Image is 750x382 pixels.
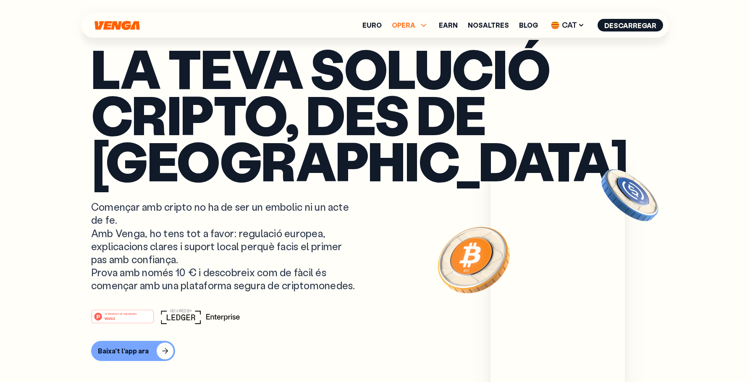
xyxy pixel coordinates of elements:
[519,22,538,29] a: Blog
[91,341,659,361] a: Baixa't l'app ara
[105,312,136,315] tspan: #1 PRODUCT OF THE MONTH
[392,22,415,29] span: OPERA
[91,200,357,292] p: Començar amb cripto no ha de ser un embolic ni un acte de fe. Amb Venga, ho tens tot a favor: reg...
[600,165,660,225] img: USDC coin
[548,18,587,32] span: CAT
[105,316,115,320] tspan: Web3
[468,22,509,29] a: Nosaltres
[551,21,559,29] img: flag-cat
[362,22,382,29] a: Euro
[98,347,149,355] div: Baixa't l'app ara
[436,222,511,297] img: Bitcoin
[439,22,458,29] a: Earn
[392,20,429,30] span: OPERA
[91,314,154,325] a: #1 PRODUCT OF THE MONTHWeb3
[91,45,659,183] p: La teva solució cripto, des de [GEOGRAPHIC_DATA]
[91,341,175,361] button: Baixa't l'app ara
[94,21,141,30] svg: Inici
[598,19,663,31] button: Descarregar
